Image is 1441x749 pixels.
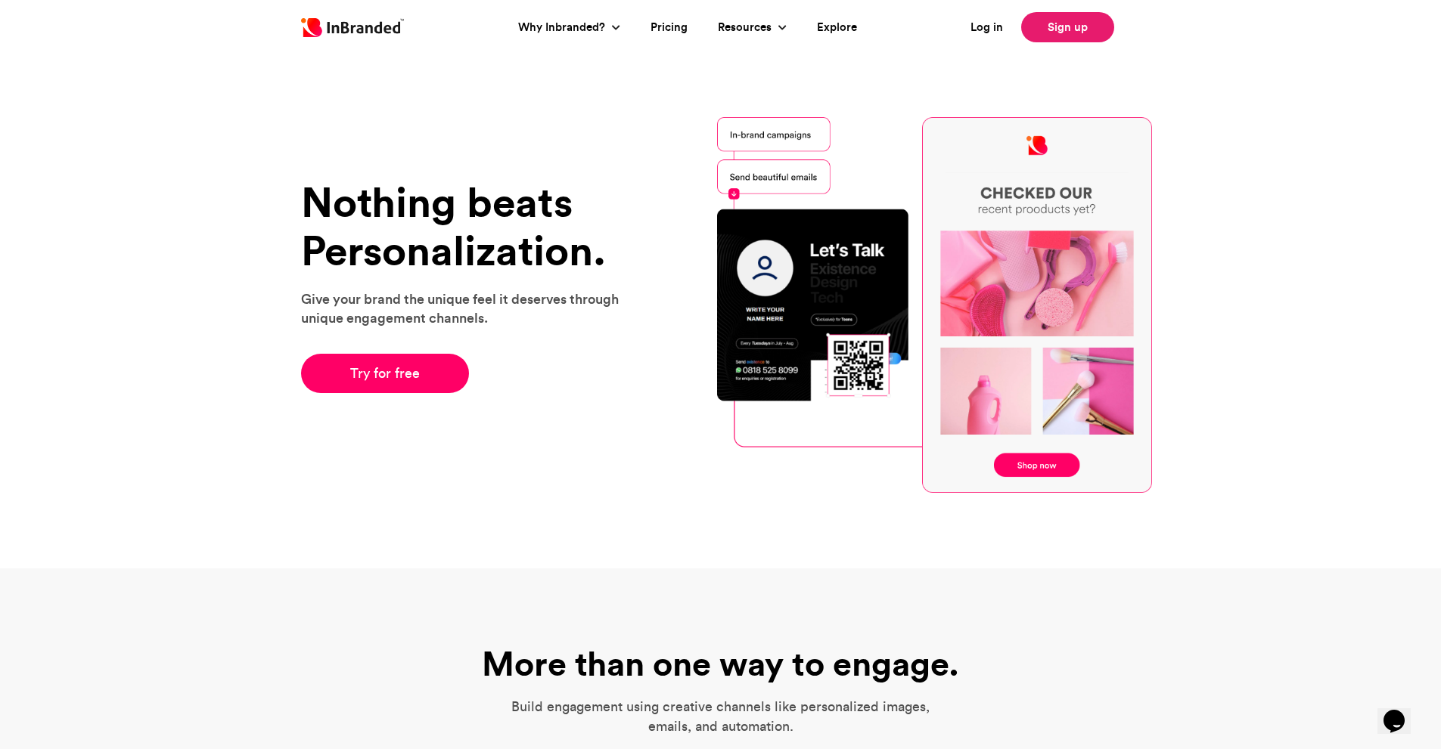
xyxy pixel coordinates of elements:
[817,19,857,36] a: Explore
[503,698,938,735] p: Build engagement using creative channels like personalized images, emails, and automation.
[301,289,638,327] p: Give your brand the unique feel it deserves through unique engagement channels.
[301,18,404,37] img: Inbranded
[301,178,638,274] h1: Nothing beats Personalization.
[301,354,470,393] a: Try for free
[651,19,688,36] a: Pricing
[971,19,1003,36] a: Log in
[718,19,775,36] a: Resources
[1021,12,1114,42] a: Sign up
[1377,689,1426,734] iframe: chat widget
[456,644,986,683] h1: More than one way to engage.
[518,19,609,36] a: Why Inbranded?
